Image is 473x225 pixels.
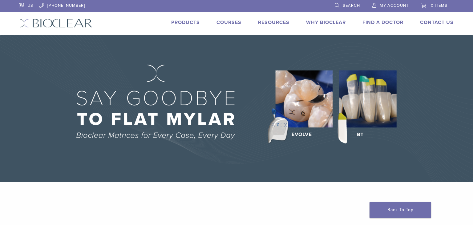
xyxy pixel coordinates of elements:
a: Products [171,19,200,26]
a: Resources [258,19,289,26]
span: 0 items [431,3,447,8]
a: Why Bioclear [306,19,346,26]
a: Contact Us [420,19,454,26]
img: Bioclear [19,19,92,28]
a: Courses [216,19,241,26]
span: My Account [380,3,409,8]
a: Back To Top [370,202,431,218]
a: Find A Doctor [362,19,403,26]
span: Search [343,3,360,8]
